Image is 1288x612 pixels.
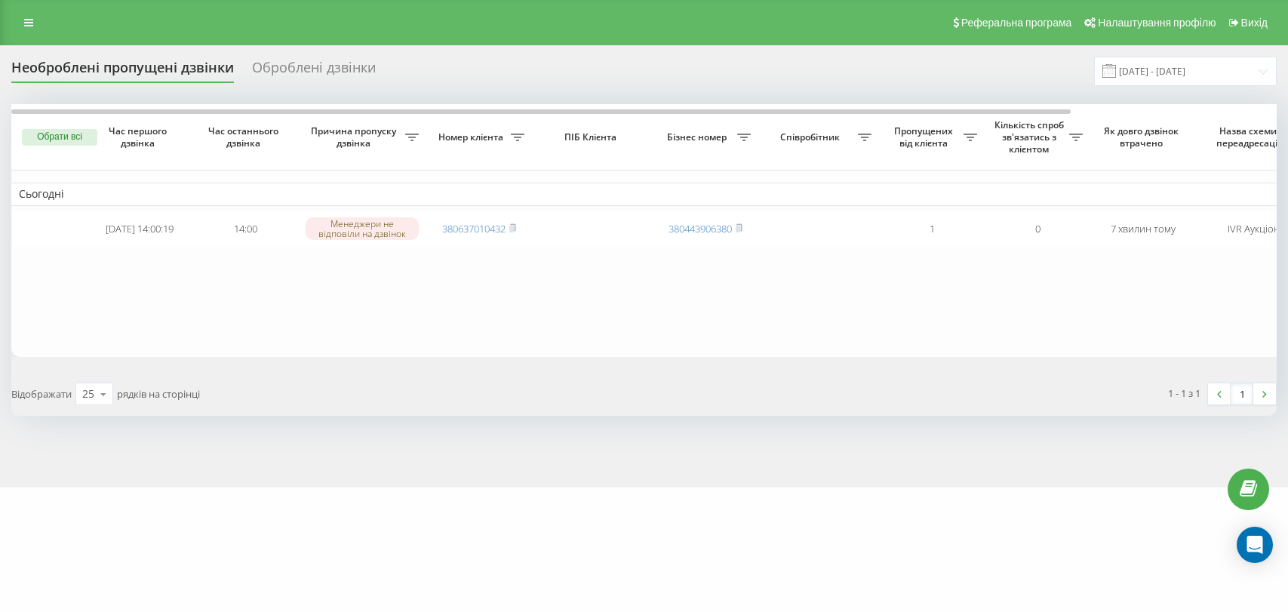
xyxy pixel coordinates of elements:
[22,129,97,146] button: Обрати всі
[306,125,405,149] span: Причина пропуску дзвінка
[669,222,732,235] a: 380443906380
[99,125,180,149] span: Час першого дзвінка
[204,125,286,149] span: Час останнього дзвінка
[545,131,640,143] span: ПІБ Клієнта
[879,209,985,249] td: 1
[192,209,298,249] td: 14:00
[1090,209,1196,249] td: 7 хвилин тому
[11,60,234,83] div: Необроблені пропущені дзвінки
[992,119,1069,155] span: Кількість спроб зв'язатись з клієнтом
[887,125,964,149] span: Пропущених від клієнта
[252,60,376,83] div: Оброблені дзвінки
[1102,125,1184,149] span: Як довго дзвінок втрачено
[1098,17,1216,29] span: Налаштування профілю
[766,131,858,143] span: Співробітник
[1237,527,1273,563] div: Open Intercom Messenger
[117,387,200,401] span: рядків на сторінці
[82,386,94,401] div: 25
[11,387,72,401] span: Відображати
[660,131,737,143] span: Бізнес номер
[87,209,192,249] td: [DATE] 14:00:19
[1241,17,1268,29] span: Вихід
[442,222,506,235] a: 380637010432
[961,17,1072,29] span: Реферальна програма
[1168,386,1200,401] div: 1 - 1 з 1
[1231,383,1253,404] a: 1
[306,217,419,240] div: Менеджери не відповіли на дзвінок
[434,131,511,143] span: Номер клієнта
[985,209,1090,249] td: 0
